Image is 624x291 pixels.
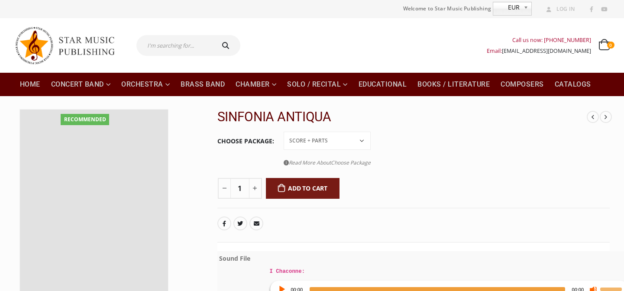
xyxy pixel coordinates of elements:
[15,23,123,68] img: Star Music Publishing
[607,42,614,48] span: 0
[218,178,231,199] button: -
[502,47,591,55] a: [EMAIL_ADDRESS][DOMAIN_NAME]
[598,4,610,15] a: Youtube
[412,73,495,96] a: Books / Literature
[403,2,491,15] span: Welcome to Star Music Publishing
[116,73,175,96] a: Orchestra
[284,157,371,168] a: Read More AboutChoose Package
[493,2,520,13] span: EUR
[217,132,274,150] label: Choose Package
[586,4,597,15] a: Facebook
[230,73,281,96] a: Chamber
[46,73,116,96] a: Concert Band
[270,268,305,275] strong: I Chaconne:
[282,73,353,96] a: Solo / Recital
[136,35,213,56] input: I'm searching for...
[249,217,263,230] a: Email
[550,73,596,96] a: Catalogs
[495,73,549,96] a: Composers
[217,217,231,230] a: Facebook
[353,73,412,96] a: Educational
[266,178,340,199] button: Add to cart
[233,217,247,230] a: Twitter
[249,178,262,199] button: +
[15,73,45,96] a: Home
[230,178,249,199] input: Product quantity
[487,35,591,45] div: Call us now: [PHONE_NUMBER]
[61,114,109,125] div: Recommended
[213,35,241,56] button: Search
[217,109,587,125] h2: SINFONIA ANTIQUA
[543,3,575,15] a: Log In
[331,159,371,166] span: Choose Package
[487,45,591,56] div: Email:
[175,73,230,96] a: Brass Band
[219,254,250,262] b: Sound File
